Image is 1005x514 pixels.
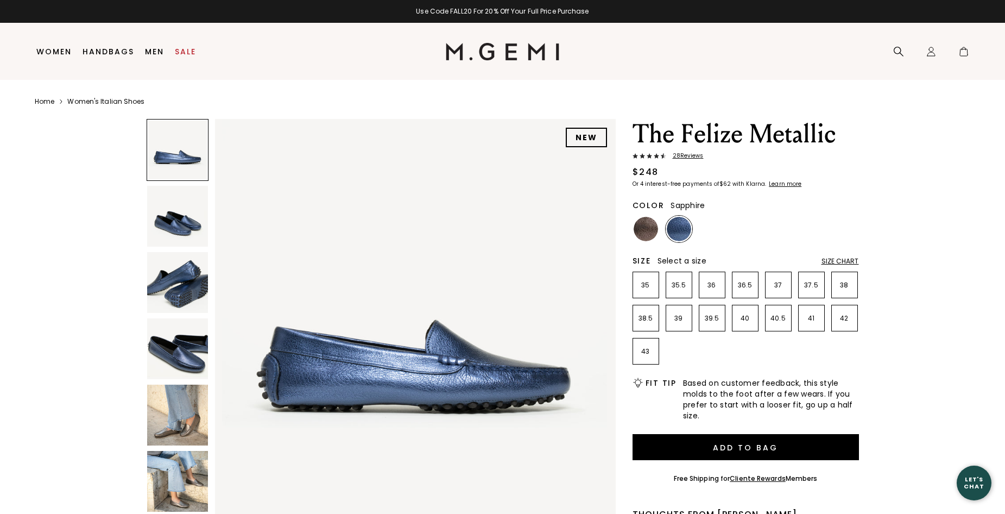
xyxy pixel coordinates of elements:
p: 38.5 [633,314,659,323]
div: Let's Chat [957,476,991,490]
p: 39 [666,314,692,323]
span: Select a size [658,255,706,266]
p: 42 [832,314,857,323]
h2: Fit Tip [646,379,677,387]
img: The Felize Metallic [147,252,208,313]
a: Women [36,47,72,56]
klarna-placement-style-body: with Klarna [732,180,768,188]
p: 35 [633,281,659,290]
p: 37.5 [799,281,824,290]
span: Sapphire [671,200,705,211]
img: The Felize Metallic [147,451,208,512]
a: Sale [175,47,196,56]
p: 37 [766,281,791,290]
img: The Felize Metallic [147,385,208,446]
a: Handbags [83,47,134,56]
p: 43 [633,347,659,356]
klarna-placement-style-amount: $62 [719,180,731,188]
a: Men [145,47,164,56]
p: 40.5 [766,314,791,323]
p: 35.5 [666,281,692,290]
img: M.Gemi [446,43,559,60]
h2: Color [633,201,665,210]
p: 39.5 [699,314,725,323]
img: Dark Gunmetal [700,217,724,241]
p: 41 [799,314,824,323]
p: 38 [832,281,857,290]
div: Free Shipping for Members [674,474,818,483]
a: Home [35,97,54,106]
p: 36 [699,281,725,290]
span: 28 Review s [666,153,704,159]
a: Women's Italian Shoes [67,97,144,106]
klarna-placement-style-cta: Learn more [769,180,801,188]
div: $248 [633,166,659,179]
klarna-placement-style-body: Or 4 interest-free payments of [633,180,719,188]
a: Cliente Rewards [730,474,786,483]
h2: Size [633,256,651,265]
span: Based on customer feedback, this style molds to the foot after a few wears. If you prefer to star... [683,378,859,421]
a: 28Reviews [633,153,859,161]
button: Add to Bag [633,434,859,460]
img: Cocoa [634,217,658,241]
h1: The Felize Metallic [633,119,859,149]
img: The Felize Metallic [147,186,208,247]
div: NEW [566,128,607,147]
a: Learn more [768,181,801,187]
img: Sapphire [667,217,691,241]
p: 36.5 [732,281,758,290]
div: Size Chart [821,257,859,266]
img: The Felize Metallic [147,318,208,379]
p: 40 [732,314,758,323]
